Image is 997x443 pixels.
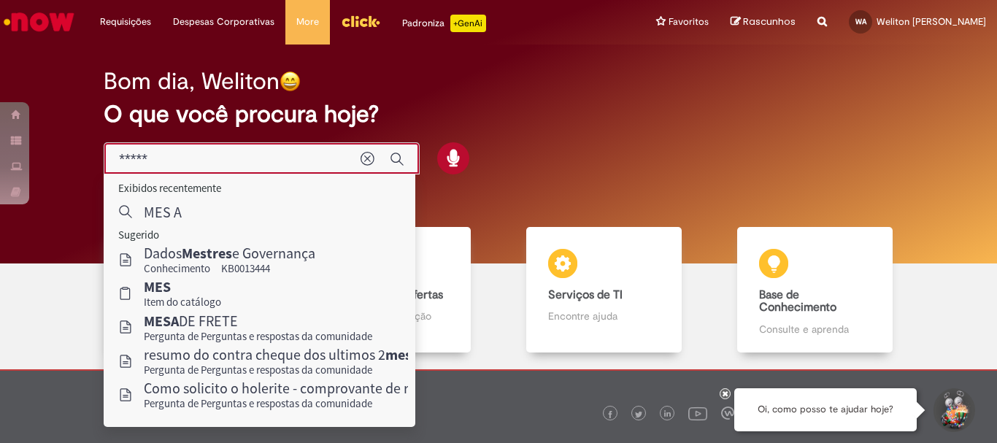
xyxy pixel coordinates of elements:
img: ServiceNow [1,7,77,36]
img: logo_footer_linkedin.png [664,410,671,419]
span: Rascunhos [743,15,796,28]
div: Oi, como posso te ajudar hoje? [734,388,917,431]
p: Encontre ajuda [548,309,659,323]
span: Favoritos [669,15,709,29]
img: logo_footer_youtube.png [688,404,707,423]
img: logo_footer_facebook.png [607,411,614,418]
h2: O que você procura hoje? [104,101,893,127]
a: Rascunhos [731,15,796,29]
h2: Bom dia, Weliton [104,69,280,94]
img: logo_footer_twitter.png [635,411,642,418]
a: Serviços de TI Encontre ajuda [498,227,709,353]
img: click_logo_yellow_360x200.png [341,10,380,32]
span: More [296,15,319,29]
a: Base de Conhecimento Consulte e aprenda [709,227,920,353]
div: Padroniza [402,15,486,32]
span: Despesas Corporativas [173,15,274,29]
span: Weliton [PERSON_NAME] [877,15,986,28]
p: Consulte e aprenda [759,322,870,336]
p: +GenAi [450,15,486,32]
img: logo_footer_workplace.png [721,407,734,420]
img: happy-face.png [280,71,301,92]
button: Iniciar Conversa de Suporte [931,388,975,432]
span: Requisições [100,15,151,29]
b: Serviços de TI [548,288,623,302]
a: Tirar dúvidas Tirar dúvidas com Lupi Assist e Gen Ai [77,227,288,353]
b: Base de Conhecimento [759,288,836,315]
span: WA [855,17,866,26]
